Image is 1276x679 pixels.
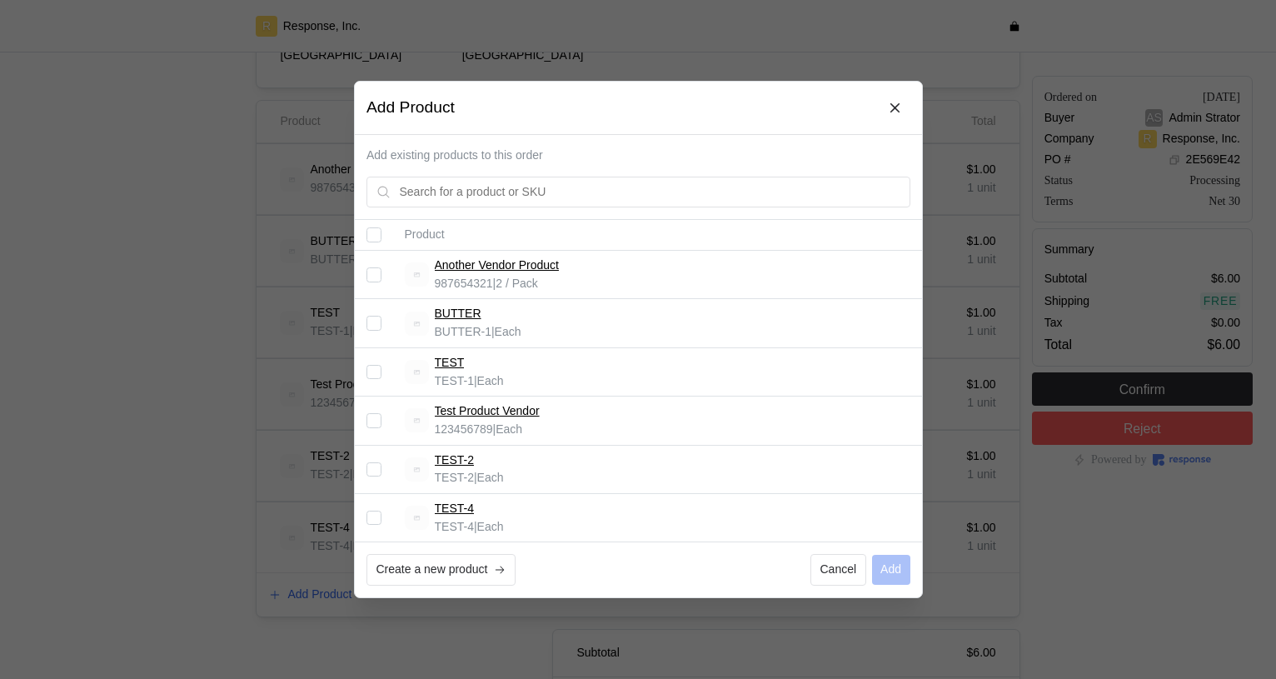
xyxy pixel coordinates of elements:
[404,408,428,432] img: svg%3e
[376,561,487,579] p: Create a new product
[820,561,856,579] p: Cancel
[434,257,558,275] a: Another Vendor Product
[434,452,473,470] a: TEST-2
[404,360,428,384] img: svg%3e
[810,554,866,586] button: Cancel
[492,422,522,436] span: | Each
[491,325,521,338] span: | Each
[366,97,455,119] h3: Add Product
[366,227,381,242] input: Select all records
[366,511,381,526] input: Select record 6
[366,462,381,477] input: Select record 5
[474,374,504,387] span: | Each
[434,374,473,387] span: TEST-1
[404,506,428,530] img: svg%3e
[434,471,473,484] span: TEST-2
[492,277,537,290] span: | 2 / Pack
[434,305,481,323] a: BUTTER
[366,267,381,282] input: Select record 1
[474,471,504,484] span: | Each
[404,457,428,482] img: svg%3e
[434,520,473,533] span: TEST-4
[366,554,516,586] button: Create a new product
[404,312,428,336] img: svg%3e
[434,500,473,518] a: TEST-4
[366,413,381,428] input: Select record 4
[474,520,504,533] span: | Each
[399,177,900,207] input: Search for a product or SKU
[434,325,491,338] span: BUTTER-1
[434,402,539,421] a: Test Product Vendor
[404,262,428,287] img: svg%3e
[434,354,464,372] a: TEST
[366,147,910,165] p: Add existing products to this order
[434,422,492,436] span: 123456789
[366,316,381,331] input: Select record 2
[366,365,381,380] input: Select record 3
[404,226,910,244] p: Product
[434,277,492,290] span: 987654321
